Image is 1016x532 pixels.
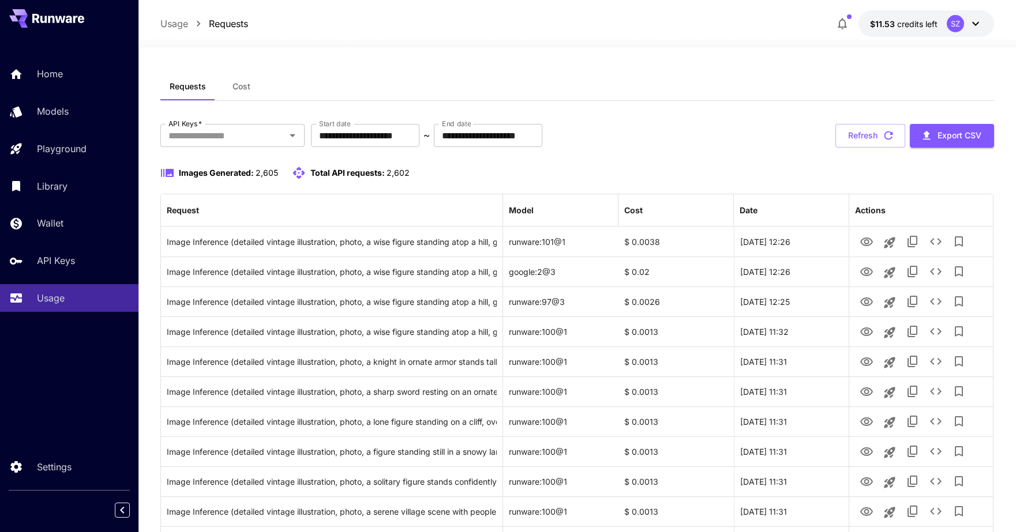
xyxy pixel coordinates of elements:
[503,406,618,436] div: runware:100@1
[901,350,924,373] button: Copy TaskUUID
[901,380,924,403] button: Copy TaskUUID
[947,470,970,493] button: Add to library
[256,168,278,178] span: 2,605
[503,436,618,466] div: runware:100@1
[901,470,924,493] button: Copy TaskUUID
[167,377,497,406] div: Click to copy prompt
[855,289,878,313] button: View Image
[387,168,410,178] span: 2,602
[835,124,905,148] button: Refresh
[924,380,947,403] button: See details
[878,291,901,314] button: Launch in playground
[167,205,199,215] div: Request
[167,467,497,496] div: Click to copy prompt
[167,437,497,466] div: Click to copy prompt
[509,205,534,215] div: Model
[37,460,72,474] p: Settings
[734,227,849,256] div: 25 Aug, 2025 12:26
[734,286,849,316] div: 25 Aug, 2025 12:25
[855,205,886,215] div: Actions
[618,346,734,376] div: $ 0.0013
[167,317,497,346] div: Click to copy prompt
[855,379,878,403] button: View Image
[734,346,849,376] div: 25 Aug, 2025 11:31
[179,168,254,178] span: Images Generated:
[503,316,618,346] div: runware:100@1
[947,260,970,283] button: Add to library
[618,466,734,496] div: $ 0.0013
[160,17,248,31] nav: breadcrumb
[947,410,970,433] button: Add to library
[37,67,63,81] p: Home
[924,500,947,523] button: See details
[947,500,970,523] button: Add to library
[924,230,947,253] button: See details
[503,346,618,376] div: runware:100@1
[503,466,618,496] div: runware:100@1
[167,287,497,316] div: Click to copy prompt
[618,227,734,256] div: $ 0.0038
[901,230,924,253] button: Copy TaskUUID
[855,499,878,523] button: View Image
[115,503,130,518] button: Collapse sidebar
[734,316,849,346] div: 25 Aug, 2025 11:32
[855,439,878,463] button: View Image
[901,500,924,523] button: Copy TaskUUID
[855,229,878,253] button: View Image
[958,477,1016,532] iframe: Chat Widget
[878,261,901,284] button: Launch in playground
[123,500,138,520] div: Collapse sidebar
[901,320,924,343] button: Copy TaskUUID
[855,469,878,493] button: View Image
[37,254,75,267] p: API Keys
[37,291,65,305] p: Usage
[170,81,206,92] span: Requests
[947,350,970,373] button: Add to library
[423,129,430,142] p: ~
[618,256,734,286] div: $ 0.02
[503,376,618,406] div: runware:100@1
[878,501,901,524] button: Launch in playground
[734,496,849,526] div: 25 Aug, 2025 11:31
[503,286,618,316] div: runware:97@3
[503,496,618,526] div: runware:100@1
[37,179,68,193] p: Library
[924,410,947,433] button: See details
[924,350,947,373] button: See details
[924,290,947,313] button: See details
[947,380,970,403] button: Add to library
[37,142,87,156] p: Playground
[878,441,901,464] button: Launch in playground
[878,471,901,494] button: Launch in playground
[947,320,970,343] button: Add to library
[167,347,497,376] div: Click to copy prompt
[901,410,924,433] button: Copy TaskUUID
[878,231,901,254] button: Launch in playground
[618,406,734,436] div: $ 0.0013
[618,286,734,316] div: $ 0.0026
[901,290,924,313] button: Copy TaskUUID
[740,205,758,215] div: Date
[734,376,849,406] div: 25 Aug, 2025 11:31
[233,81,250,92] span: Cost
[168,119,202,129] label: API Keys
[924,470,947,493] button: See details
[855,409,878,433] button: View Image
[870,19,897,29] span: $11.53
[878,411,901,434] button: Launch in playground
[878,351,901,374] button: Launch in playground
[624,205,643,215] div: Cost
[734,256,849,286] div: 25 Aug, 2025 12:26
[878,381,901,404] button: Launch in playground
[897,19,938,29] span: credits left
[167,407,497,436] div: Click to copy prompt
[855,349,878,373] button: View Image
[901,260,924,283] button: Copy TaskUUID
[37,104,69,118] p: Models
[855,319,878,343] button: View Image
[160,17,188,31] a: Usage
[167,497,497,526] div: Click to copy prompt
[618,496,734,526] div: $ 0.0013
